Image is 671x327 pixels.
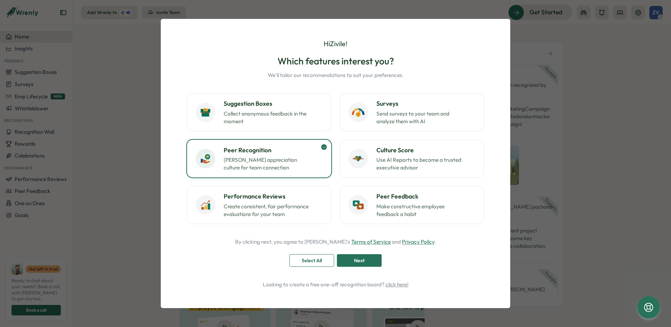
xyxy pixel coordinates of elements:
[187,93,331,131] button: Suggestion BoxesCollect anonymous feedback in the moment
[302,255,322,266] span: Select All
[289,254,334,267] button: Select All
[340,140,484,178] button: Culture ScoreUse AI Reports to become a trusted executive advisor
[224,192,323,201] h3: Performance Reviews
[376,203,464,218] p: Make constructive employee feedback a habit
[340,93,484,131] button: SurveysSend surveys to your team and analyze them with AI
[351,238,391,245] a: Terms of Service
[187,140,331,178] button: Peer Recognition[PERSON_NAME] appreciation culture for team connection
[268,55,404,67] h2: Which features interest you?
[376,146,475,155] h3: Culture Score
[224,203,311,218] p: Create consistent, fair performance evaluations for your team
[376,156,464,172] p: Use AI Reports to become a trusted executive advisor
[235,238,436,246] p: By clicking next, you agree to [PERSON_NAME]'s and .
[376,192,475,201] h3: Peer Feedback
[224,146,323,155] h3: Peer Recognition
[224,110,311,125] p: Collect anonymous feedback in the moment
[376,99,475,108] h3: Surveys
[340,186,484,224] button: Peer FeedbackMake constructive employee feedback a habit
[224,99,323,108] h3: Suggestion Boxes
[376,110,464,125] p: Send surveys to your team and analyze them with AI
[224,156,311,172] p: [PERSON_NAME] appreciation culture for team connection
[354,255,365,266] span: Next
[187,186,331,224] button: Performance ReviewsCreate consistent, fair performance evaluations for your team
[337,254,382,267] button: Next
[402,238,434,245] a: Privacy Policy
[268,71,404,79] p: We'll tailor our recommendations to suit your preferences.
[324,39,347,49] p: Hi Zivile !
[180,281,491,288] p: Looking to create a free one-off recognition board?
[385,281,409,288] a: click here!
